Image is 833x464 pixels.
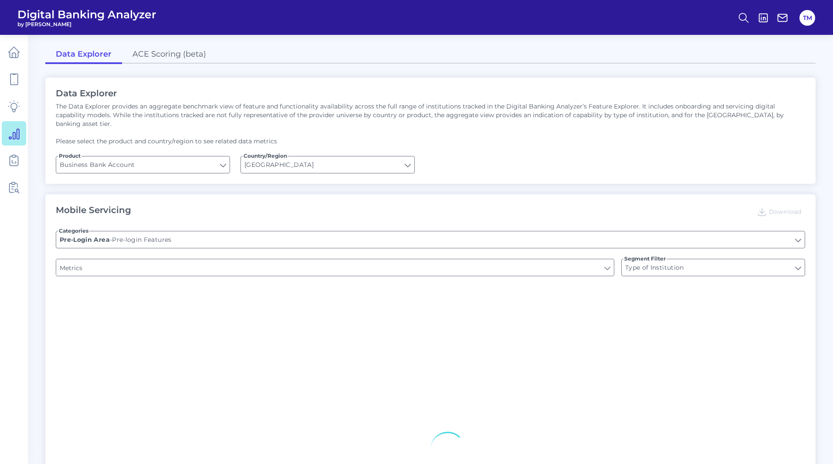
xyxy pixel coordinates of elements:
[45,46,122,64] a: Data Explorer
[623,255,667,262] span: Segment Filter
[56,88,805,98] h2: Data Explorer
[58,152,81,159] span: Product
[58,227,89,234] span: Categories
[56,137,805,146] p: Please select the product and country/region to see related data metrics
[243,152,288,159] span: Country/Region
[769,208,802,216] span: Download
[17,8,156,21] span: Digital Banking Analyzer
[17,21,156,27] span: by [PERSON_NAME]
[56,260,613,275] label: Metrics
[799,10,815,26] button: TM
[56,205,131,219] h2: Mobile Servicing
[122,46,217,64] a: ACE Scoring (beta)
[753,205,805,219] button: Download
[56,102,805,128] p: The Data Explorer provides an aggregate benchmark view of feature and functionality availability ...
